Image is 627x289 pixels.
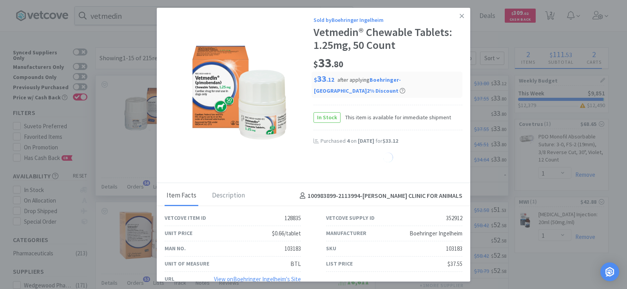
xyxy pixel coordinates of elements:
a: View onBoehringer Ingelheim's Site [214,275,301,283]
span: . 12 [326,76,334,83]
div: $0.66/tablet [272,229,301,238]
div: List Price [326,259,353,268]
span: $33.12 [382,137,398,144]
div: 128835 [285,214,301,223]
div: Boehringer Ingelheim [410,229,462,238]
div: Vetcove Item ID [165,214,206,222]
div: Unit Price [165,229,192,237]
div: Description [210,186,247,206]
span: after applying [314,76,405,95]
div: 103183 [446,244,462,253]
span: 4 [347,137,350,144]
span: [DATE] [358,137,374,144]
span: In Stock [314,113,340,122]
div: $37.55 [448,259,462,269]
div: Manufacturer [326,229,366,237]
img: 85cf66c7592d4cdea44f1a2c1ba7c94b_352912.png [180,46,298,140]
div: Unit of Measure [165,259,209,268]
div: Sold by Boehringer Ingelheim [313,16,462,24]
span: 33 [313,55,343,71]
div: Vetmedin® Chewable Tablets: 1.25mg, 50 Count [313,26,462,52]
div: Item Facts [165,186,198,206]
div: Vetcove Supply ID [326,214,375,222]
div: 103183 [285,244,301,253]
div: 352912 [446,214,462,223]
i: Boehringer-[GEOGRAPHIC_DATA] 2 % Discount [314,76,401,95]
span: $ [313,59,318,70]
div: Open Intercom Messenger [600,262,619,281]
div: Man No. [165,244,186,253]
div: SKU [326,244,336,253]
div: URL [165,275,174,283]
span: . 80 [332,59,343,70]
span: This item is available for immediate shipment [341,113,451,122]
span: $ [314,76,317,83]
h4: 100983899-2113994 - [PERSON_NAME] CLINIC FOR ANIMALS [297,191,462,201]
span: 33 [314,73,334,84]
div: Purchased on for [321,137,462,145]
div: BTL [290,259,301,269]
